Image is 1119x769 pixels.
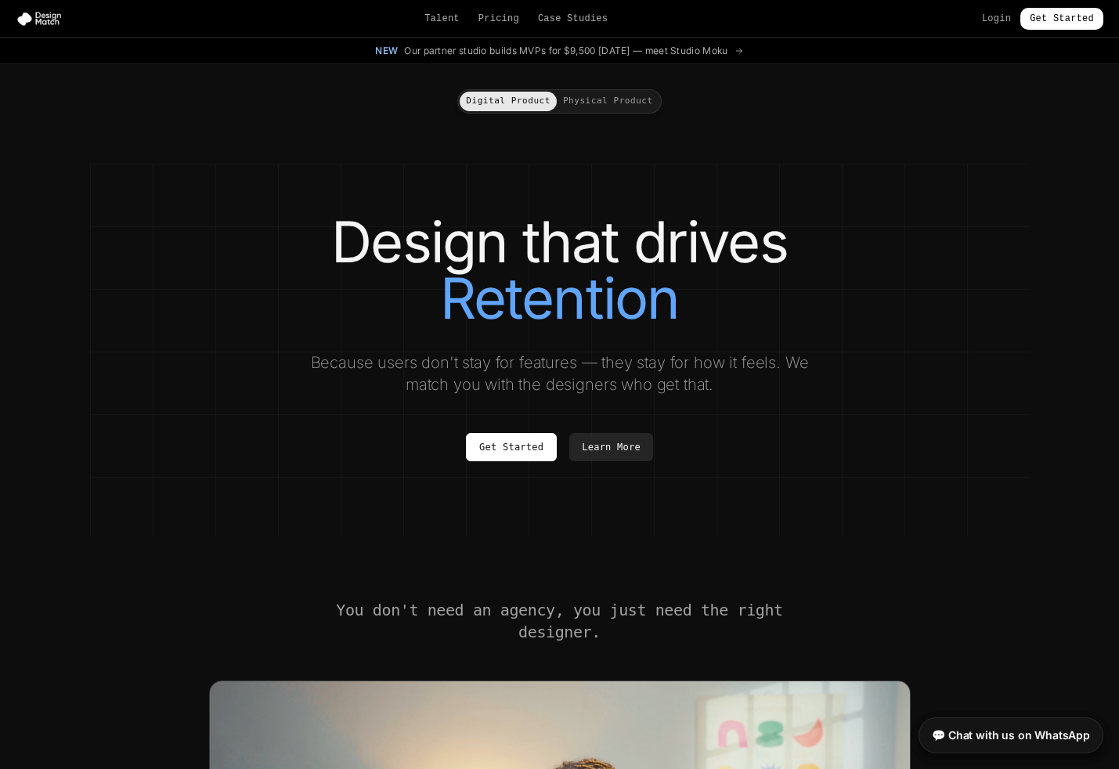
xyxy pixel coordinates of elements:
a: Login [982,13,1011,25]
h2: You don't need an agency, you just need the right designer. [334,599,785,643]
img: Design Match [16,11,69,27]
a: Learn More [569,433,653,461]
a: Get Started [466,433,557,461]
a: Case Studies [538,13,608,25]
button: Physical Product [557,92,659,111]
button: Digital Product [460,92,557,111]
a: Talent [424,13,460,25]
span: New [375,45,398,57]
span: Retention [440,270,680,327]
h1: Design that drives [121,214,998,327]
p: Because users don't stay for features — they stay for how it feels. We match you with the designe... [297,352,823,395]
span: Our partner studio builds MVPs for $9,500 [DATE] — meet Studio Moku [404,45,727,57]
a: Pricing [478,13,519,25]
a: 💬 Chat with us on WhatsApp [919,717,1103,753]
a: Get Started [1020,8,1103,30]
